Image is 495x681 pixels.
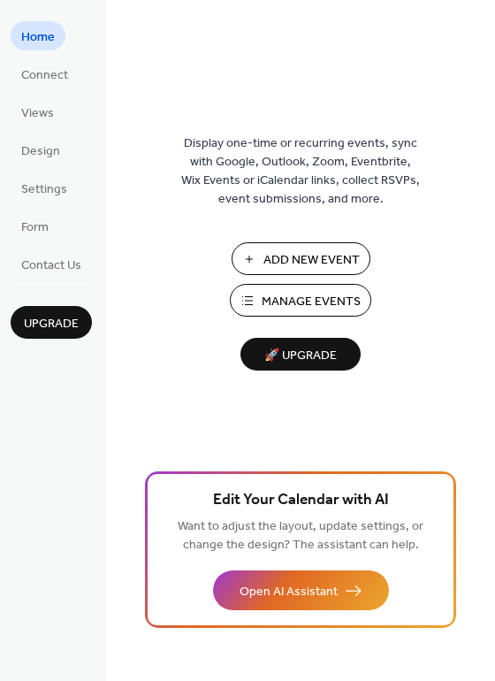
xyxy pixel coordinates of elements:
[251,344,350,368] span: 🚀 Upgrade
[262,293,361,311] span: Manage Events
[232,242,370,275] button: Add New Event
[181,134,420,209] span: Display one-time or recurring events, sync with Google, Outlook, Zoom, Eventbrite, Wix Events or ...
[11,97,65,126] a: Views
[24,315,79,333] span: Upgrade
[11,21,65,50] a: Home
[21,218,49,237] span: Form
[263,251,360,270] span: Add New Event
[11,306,92,339] button: Upgrade
[21,28,55,47] span: Home
[11,173,78,203] a: Settings
[240,583,338,601] span: Open AI Assistant
[21,66,68,85] span: Connect
[213,488,389,513] span: Edit Your Calendar with AI
[213,570,389,610] button: Open AI Assistant
[178,515,423,557] span: Want to adjust the layout, update settings, or change the design? The assistant can help.
[240,338,361,371] button: 🚀 Upgrade
[230,284,371,317] button: Manage Events
[21,104,54,123] span: Views
[21,180,67,199] span: Settings
[11,211,59,241] a: Form
[11,249,92,279] a: Contact Us
[21,256,81,275] span: Contact Us
[21,142,60,161] span: Design
[11,59,79,88] a: Connect
[11,135,71,165] a: Design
